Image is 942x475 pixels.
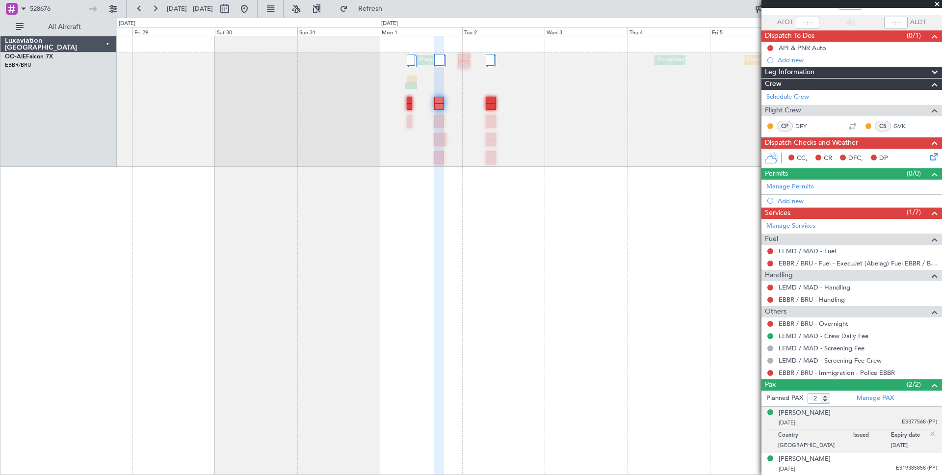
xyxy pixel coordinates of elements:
[765,270,793,281] span: Handling
[765,234,778,245] span: Fuel
[5,54,53,60] a: OO-AIEFalcon 7X
[778,197,937,205] div: Add new
[766,221,815,231] a: Manage Services
[879,154,888,163] span: DP
[779,408,831,418] div: [PERSON_NAME]
[907,207,921,217] span: (1/7)
[628,27,710,36] div: Thu 4
[462,27,545,36] div: Tue 2
[765,379,776,391] span: Pax
[797,154,808,163] span: CC,
[350,5,391,12] span: Refresh
[380,27,462,36] div: Mon 1
[26,24,104,30] span: All Aircraft
[853,432,891,442] p: Issued
[848,154,863,163] span: DFC,
[779,344,864,352] a: LEMD / MAD - Screening Fee
[795,122,817,131] a: DFY
[657,53,842,68] div: Unplanned Maint [GEOGRAPHIC_DATA] ([GEOGRAPHIC_DATA] National)
[779,369,895,377] a: EBBR / BRU - Immigration - Police EBBR
[779,44,826,52] div: API & PNR Auto
[779,419,795,426] span: [DATE]
[893,122,916,131] a: GVK
[119,20,135,28] div: [DATE]
[765,168,788,180] span: Permits
[896,464,937,473] span: ES19385858 (PP)
[335,1,394,17] button: Refresh
[765,67,814,78] span: Leg Information
[902,418,937,426] span: ES377568 (PP)
[779,283,850,291] a: LEMD / MAD - Handling
[907,379,921,390] span: (2/2)
[766,182,814,192] a: Manage Permits
[545,27,627,36] div: Wed 3
[420,53,575,68] div: Planned Maint [GEOGRAPHIC_DATA] ([GEOGRAPHIC_DATA])
[778,442,853,451] p: [GEOGRAPHIC_DATA]
[777,121,793,132] div: CP
[796,17,819,28] input: --:--
[779,356,882,365] a: LEMD / MAD - Screening Fee Crew
[132,27,215,36] div: Fri 29
[747,53,888,68] div: Cleaning [GEOGRAPHIC_DATA] ([GEOGRAPHIC_DATA])
[30,1,84,16] input: Trip Number
[928,429,937,438] img: close
[779,319,848,328] a: EBBR / BRU - Overnight
[907,30,921,41] span: (0/1)
[381,20,398,28] div: [DATE]
[765,105,801,116] span: Flight Crew
[910,18,926,27] span: ALDT
[766,394,803,403] label: Planned PAX
[779,259,937,267] a: EBBR / BRU - Fuel - ExecuJet (Abelag) Fuel EBBR / BRU
[765,306,786,317] span: Others
[779,332,868,340] a: LEMD / MAD - Crew Daily Fee
[765,30,814,42] span: Dispatch To-Dos
[765,137,858,149] span: Dispatch Checks and Weather
[907,168,921,179] span: (0/0)
[215,27,297,36] div: Sat 30
[779,247,836,255] a: LEMD / MAD - Fuel
[167,4,213,13] span: [DATE] - [DATE]
[5,61,31,69] a: EBBR/BRU
[875,121,891,132] div: CS
[778,432,853,442] p: Country
[779,454,831,464] div: [PERSON_NAME]
[11,19,106,35] button: All Aircraft
[891,432,929,442] p: Expiry date
[857,394,894,403] a: Manage PAX
[777,18,793,27] span: ATOT
[779,295,845,304] a: EBBR / BRU - Handling
[297,27,380,36] div: Sun 31
[765,208,790,219] span: Services
[766,92,809,102] a: Schedule Crew
[765,79,782,90] span: Crew
[710,27,792,36] div: Fri 5
[5,54,26,60] span: OO-AIE
[891,442,929,451] p: [DATE]
[824,154,832,163] span: CR
[779,465,795,473] span: [DATE]
[778,56,937,64] div: Add new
